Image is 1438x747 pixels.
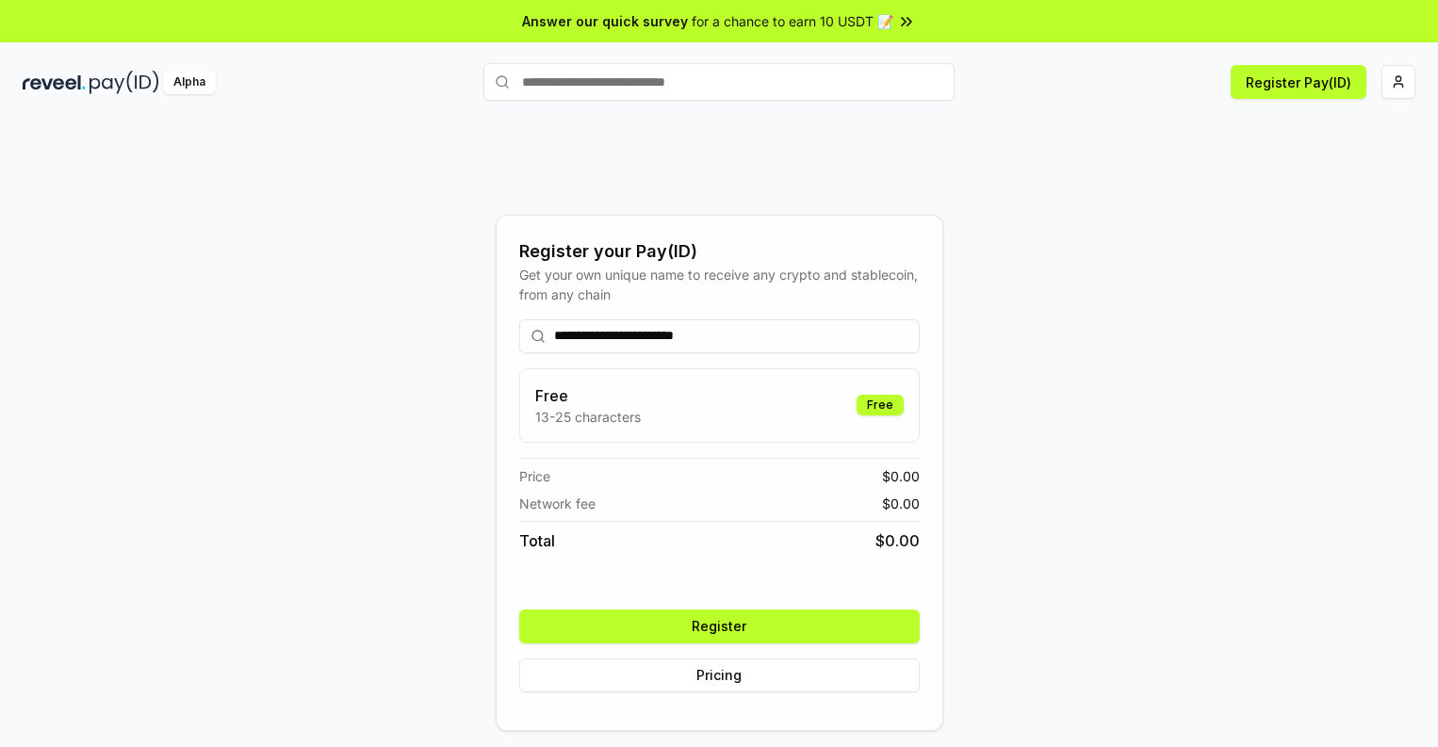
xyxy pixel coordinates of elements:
[692,11,893,31] span: for a chance to earn 10 USDT 📝
[519,494,596,513] span: Network fee
[535,384,641,407] h3: Free
[519,466,550,486] span: Price
[522,11,688,31] span: Answer our quick survey
[535,407,641,427] p: 13-25 characters
[519,658,920,692] button: Pricing
[519,529,555,552] span: Total
[882,466,920,486] span: $ 0.00
[23,71,86,94] img: reveel_dark
[1231,65,1366,99] button: Register Pay(ID)
[519,238,920,265] div: Register your Pay(ID)
[882,494,920,513] span: $ 0.00
[875,529,920,552] span: $ 0.00
[163,71,216,94] div: Alpha
[90,71,159,94] img: pay_id
[857,395,904,415] div: Free
[519,265,920,304] div: Get your own unique name to receive any crypto and stablecoin, from any chain
[519,609,920,643] button: Register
